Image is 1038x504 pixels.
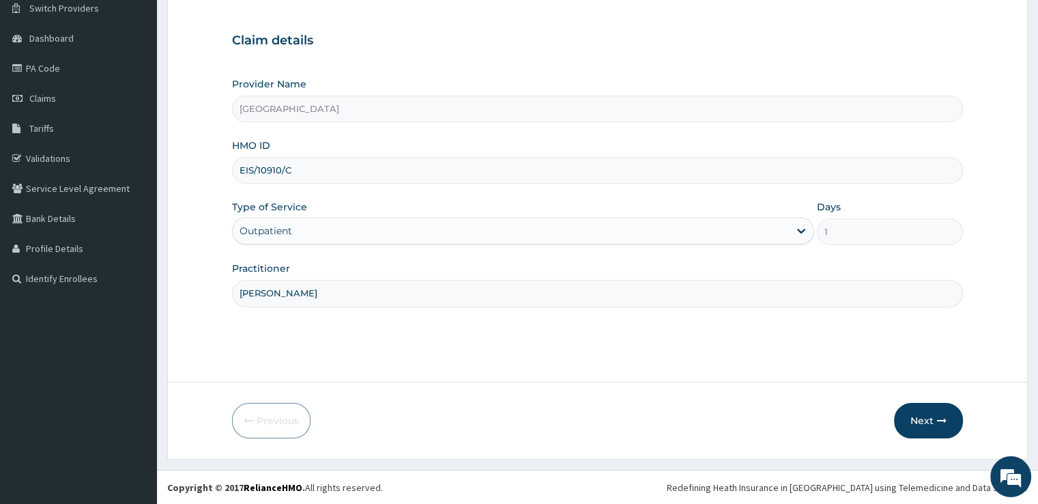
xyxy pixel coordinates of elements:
[240,224,292,238] div: Outpatient
[232,280,962,307] input: Enter Name
[167,481,305,494] strong: Copyright © 2017 .
[7,348,260,396] textarea: Type your message and hit 'Enter'
[29,2,99,14] span: Switch Providers
[667,481,1028,494] div: Redefining Heath Insurance in [GEOGRAPHIC_DATA] using Telemedicine and Data Science!
[29,122,54,135] span: Tariffs
[232,262,290,275] label: Practitioner
[224,7,257,40] div: Minimize live chat window
[232,403,311,438] button: Previous
[232,200,307,214] label: Type of Service
[232,77,306,91] label: Provider Name
[29,32,74,44] span: Dashboard
[25,68,55,102] img: d_794563401_company_1708531726252_794563401
[29,92,56,104] span: Claims
[244,481,302,494] a: RelianceHMO
[71,76,229,94] div: Chat with us now
[232,157,962,184] input: Enter HMO ID
[817,200,841,214] label: Days
[232,33,962,48] h3: Claim details
[79,160,188,298] span: We're online!
[894,403,963,438] button: Next
[232,139,270,152] label: HMO ID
